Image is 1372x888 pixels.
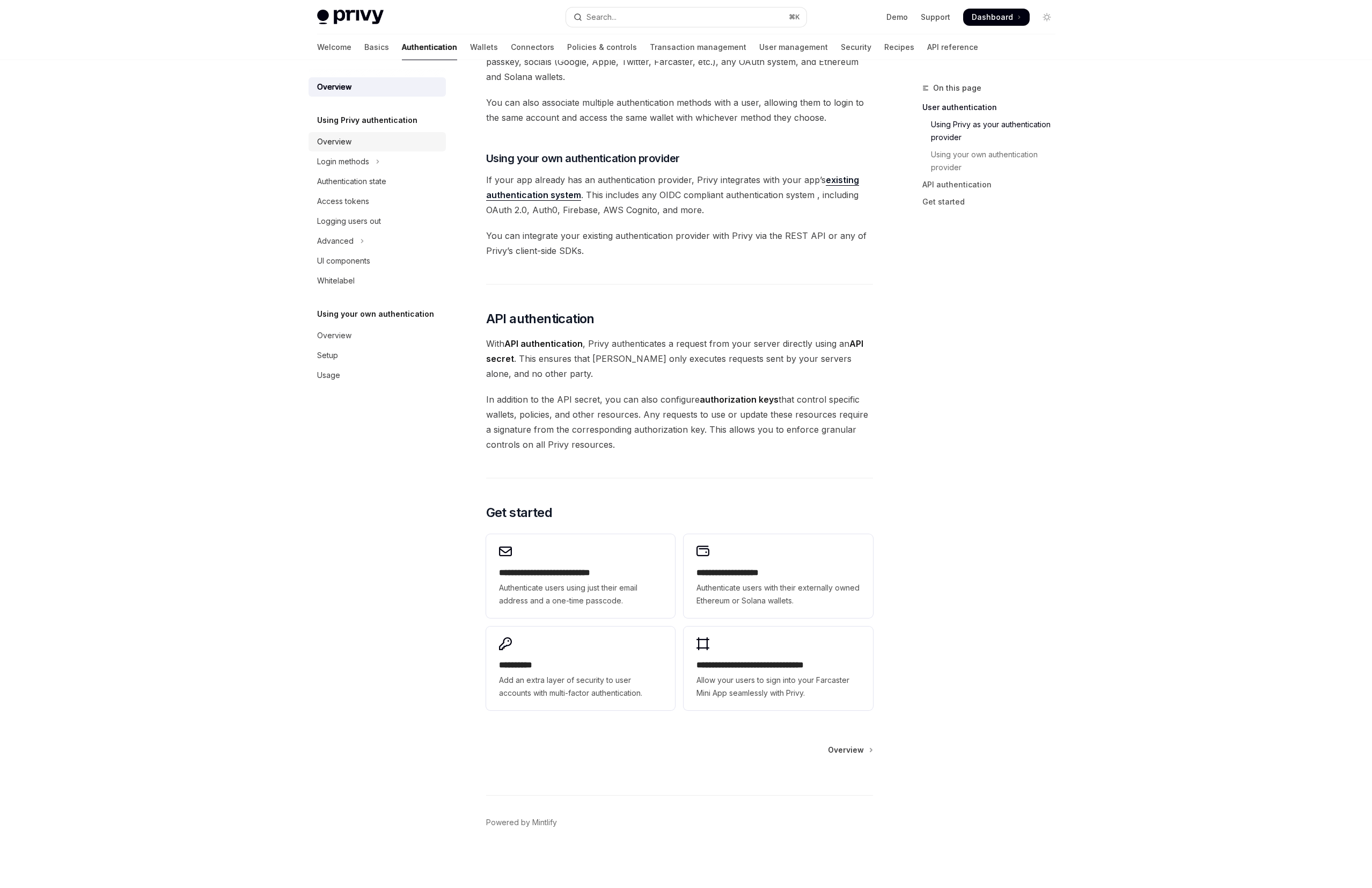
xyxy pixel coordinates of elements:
a: Get started [922,193,1064,210]
a: Welcome [317,34,351,60]
span: Authenticate users using just their email address and a one-time passcode. [499,581,662,607]
div: Usage [317,369,340,382]
a: **** **** **** ****Authenticate users with their externally owned Ethereum or Solana wallets. [684,534,872,618]
button: Toggle Login methods section [309,152,446,171]
a: Using your own authentication provider [922,146,1064,176]
a: Recipes [884,34,914,60]
div: Search... [586,11,617,24]
div: Advanced [317,235,354,248]
div: Authentication state [317,175,386,188]
a: Overview [828,745,872,755]
a: API authentication [922,176,1064,193]
span: In addition to the API secret, you can also configure that control specific wallets, policies, an... [486,392,873,452]
a: API reference [927,34,978,60]
a: Logging users out [309,212,446,231]
a: Transaction management [650,34,746,60]
h5: Using Privy authentication [317,114,417,127]
a: Access tokens [309,192,446,211]
div: Setup [317,349,338,362]
a: Wallets [470,34,498,60]
span: If your app already has an authentication provider, Privy integrates with your app’s . This inclu... [486,172,873,217]
a: UI components [309,251,446,271]
a: Setup [309,346,446,365]
span: Overview [828,745,864,755]
span: Allow your users to sign into your Farcaster Mini App seamlessly with Privy. [696,674,860,700]
a: Security [841,34,871,60]
a: User authentication [922,99,1064,116]
div: Overview [317,329,351,342]
strong: API authentication [504,338,583,349]
span: API authentication [486,310,595,327]
h5: Using your own authentication [317,308,434,321]
div: Login methods [317,155,369,168]
a: Powered by Mintlify [486,817,557,828]
span: Using your own authentication provider [486,151,680,166]
div: UI components [317,254,370,267]
a: Whitelabel [309,271,446,290]
div: Whitelabel [317,274,355,287]
span: ⌘ K [789,13,800,21]
div: Access tokens [317,195,369,208]
span: You can integrate your existing authentication provider with Privy via the REST API or any of Pri... [486,228,873,258]
a: Overview [309,132,446,151]
div: Overview [317,135,351,148]
a: User management [759,34,828,60]
span: With , Privy authenticates a request from your server directly using an . This ensures that [PERS... [486,336,873,381]
a: Authentication [402,34,457,60]
a: Policies & controls [567,34,637,60]
a: Overview [309,77,446,97]
a: Usage [309,366,446,385]
strong: authorization keys [700,394,779,405]
span: You can also associate multiple authentication methods with a user, allowing them to login to the... [486,95,873,125]
a: Dashboard [963,9,1030,26]
div: Logging users out [317,215,381,228]
span: Dashboard [972,12,1013,23]
a: **** *****Add an extra layer of security to user accounts with multi-factor authentication. [486,627,675,710]
a: Support [921,12,950,23]
a: Authentication state [309,172,446,191]
span: Add an extra layer of security to user accounts with multi-factor authentication. [499,674,662,700]
span: Get started [486,504,552,521]
span: Privy’s client-side SDKs offers a variety of authentication methods, including email, SMS, passke... [486,39,873,84]
button: Open search [566,8,806,27]
button: Toggle dark mode [1038,9,1055,26]
img: light logo [317,10,384,25]
a: Overview [309,326,446,345]
a: Connectors [511,34,554,60]
div: Overview [317,81,351,93]
span: On this page [933,82,981,94]
span: Authenticate users with their externally owned Ethereum or Solana wallets. [696,581,860,607]
a: Using Privy as your authentication provider [922,116,1064,146]
a: Basics [364,34,389,60]
a: Demo [886,12,908,23]
button: Toggle Advanced section [309,231,446,251]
